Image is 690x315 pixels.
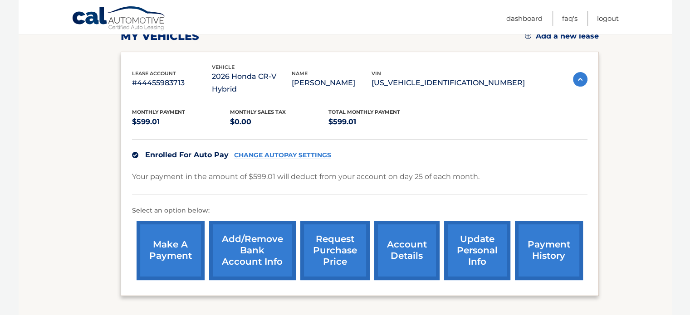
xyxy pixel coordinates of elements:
span: vin [372,70,381,77]
a: Add a new lease [525,32,599,41]
span: vehicle [212,64,235,70]
p: [US_VEHICLE_IDENTIFICATION_NUMBER] [372,77,525,89]
a: CHANGE AUTOPAY SETTINGS [234,151,331,159]
span: name [292,70,308,77]
p: 2026 Honda CR-V Hybrid [212,70,292,96]
p: $0.00 [230,116,328,128]
p: Your payment in the amount of $599.01 will deduct from your account on day 25 of each month. [132,170,480,183]
a: Logout [597,11,619,26]
a: update personal info [444,221,510,280]
span: Enrolled For Auto Pay [145,150,229,159]
a: Cal Automotive [72,6,167,32]
p: $599.01 [132,116,230,128]
a: payment history [515,221,583,280]
a: account details [374,221,440,280]
img: accordion-active.svg [573,72,587,87]
a: make a payment [137,221,205,280]
img: add.svg [525,33,531,39]
p: #44455983713 [132,77,212,89]
span: Monthly Payment [132,109,185,115]
img: check.svg [132,152,138,158]
a: request purchase price [300,221,370,280]
span: Monthly sales Tax [230,109,286,115]
span: Total Monthly Payment [328,109,400,115]
p: [PERSON_NAME] [292,77,372,89]
a: FAQ's [562,11,577,26]
a: Dashboard [506,11,543,26]
h2: my vehicles [121,29,199,43]
span: lease account [132,70,176,77]
p: Select an option below: [132,205,587,216]
a: Add/Remove bank account info [209,221,296,280]
p: $599.01 [328,116,427,128]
